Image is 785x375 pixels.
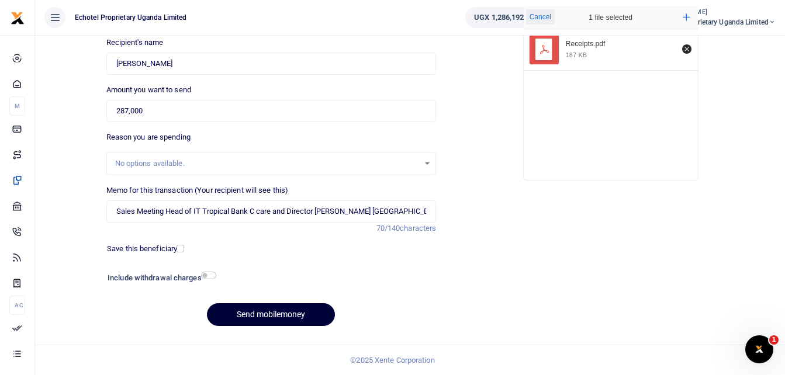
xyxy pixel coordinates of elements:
div: No options available. [115,158,420,169]
a: UGX 1,286,192 [465,7,532,28]
div: 1 file selected [561,6,660,29]
span: Echotel Proprietary Uganda Limited [70,12,191,23]
span: 70/140 [376,224,400,232]
small: [PERSON_NAME] [656,8,776,18]
a: profile-user [PERSON_NAME] Echotel Proprietary Uganda Limited [631,7,776,28]
button: Remove file [680,43,693,55]
iframe: Intercom live chat [745,335,773,363]
label: Amount you want to send [106,84,191,96]
span: Echotel Proprietary Uganda Limited [656,17,776,27]
li: M [9,96,25,116]
span: 1 [769,335,779,345]
li: Ac [9,296,25,315]
span: characters [400,224,436,232]
input: UGX [106,100,437,122]
img: logo-small [11,11,25,25]
input: Enter extra information [106,200,437,223]
h6: Include withdrawal charges [108,273,211,283]
label: Recipient's name [106,37,164,48]
div: Receipts.pdf [566,40,676,49]
a: logo-small logo-large logo-large [11,13,25,22]
button: Cancel [526,9,555,25]
div: File Uploader [523,5,698,180]
button: Add more files [678,9,695,26]
input: Loading name... [106,53,437,75]
span: UGX 1,286,192 [474,12,524,23]
label: Save this beneficiary [107,243,177,255]
li: Wallet ballance [461,7,537,28]
div: 187 KB [566,51,587,59]
button: Send mobilemoney [207,303,335,326]
label: Memo for this transaction (Your recipient will see this) [106,185,289,196]
label: Reason you are spending [106,131,191,143]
